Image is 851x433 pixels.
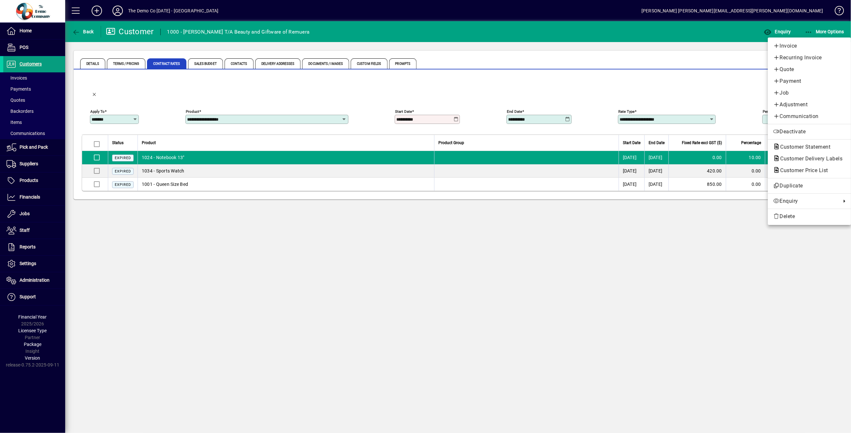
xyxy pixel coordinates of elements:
button: Deactivate customer [768,126,851,138]
span: Deactivate [773,128,846,136]
span: Duplicate [773,182,846,190]
span: Enquiry [773,197,838,205]
span: Communication [773,112,846,120]
span: Adjustment [773,101,846,109]
span: Payment [773,77,846,85]
span: Customer Delivery Labels [773,156,846,162]
span: Quote [773,66,846,73]
span: Job [773,89,846,97]
span: Invoice [773,42,846,50]
span: Delete [773,213,846,220]
span: Customer Statement [773,144,834,150]
span: Customer Price List [773,167,831,173]
span: Recurring Invoice [773,54,846,62]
